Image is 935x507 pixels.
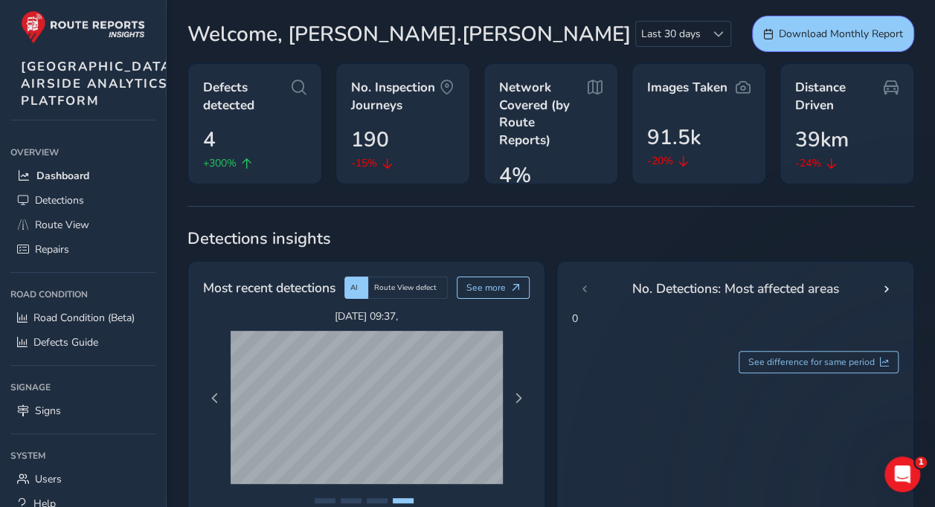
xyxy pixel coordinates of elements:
[10,188,155,213] a: Detections
[35,242,69,256] span: Repairs
[795,79,884,114] span: Distance Driven
[10,398,155,423] a: Signs
[10,141,155,164] div: Overview
[351,155,377,171] span: -15%
[499,160,531,191] span: 4%
[351,124,389,155] span: 190
[21,58,177,109] span: [GEOGRAPHIC_DATA] AIRSIDE ANALYTICS PLATFORM
[10,376,155,398] div: Signage
[203,278,335,297] span: Most recent detections
[203,155,237,171] span: +300%
[457,277,530,299] button: See more
[10,237,155,262] a: Repairs
[35,218,89,232] span: Route View
[35,404,61,418] span: Signs
[466,282,506,294] span: See more
[231,309,503,323] span: [DATE] 09:37 ,
[884,456,920,492] iframe: Intercom live chat
[647,122,701,153] span: 91.5k
[915,456,927,468] span: 1
[187,19,631,50] span: Welcome, [PERSON_NAME].[PERSON_NAME]
[508,388,529,409] button: Next Page
[374,282,437,293] span: Route View defect
[33,335,98,349] span: Defects Guide
[10,283,155,306] div: Road Condition
[748,356,875,368] span: See difference for same period
[636,22,706,46] span: Last 30 days
[499,79,588,149] span: Network Covered (by Route Reports)
[368,277,448,299] div: Route View defect
[393,498,414,503] button: Page 4
[33,311,135,325] span: Road Condition (Beta)
[205,388,225,409] button: Previous Page
[10,306,155,330] a: Road Condition (Beta)
[36,169,89,183] span: Dashboard
[187,227,914,250] span: Detections insights
[203,79,292,114] span: Defects detected
[351,79,440,114] span: No. Inspection Journeys
[315,498,335,503] button: Page 1
[35,193,84,207] span: Detections
[21,10,145,44] img: rr logo
[647,79,727,97] span: Images Taken
[367,498,388,503] button: Page 3
[10,213,155,237] a: Route View
[632,279,839,298] span: No. Detections: Most affected areas
[10,164,155,188] a: Dashboard
[350,282,358,293] span: AI
[341,498,362,503] button: Page 2
[344,277,368,299] div: AI
[795,155,821,171] span: -24%
[779,27,903,41] span: Download Monthly Report
[739,351,899,373] button: See difference for same period
[35,472,62,486] span: Users
[752,16,914,52] button: Download Monthly Report
[647,153,673,169] span: -20%
[10,467,155,491] a: Users
[203,124,216,155] span: 4
[10,445,155,467] div: System
[795,124,849,155] span: 39km
[10,330,155,355] a: Defects Guide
